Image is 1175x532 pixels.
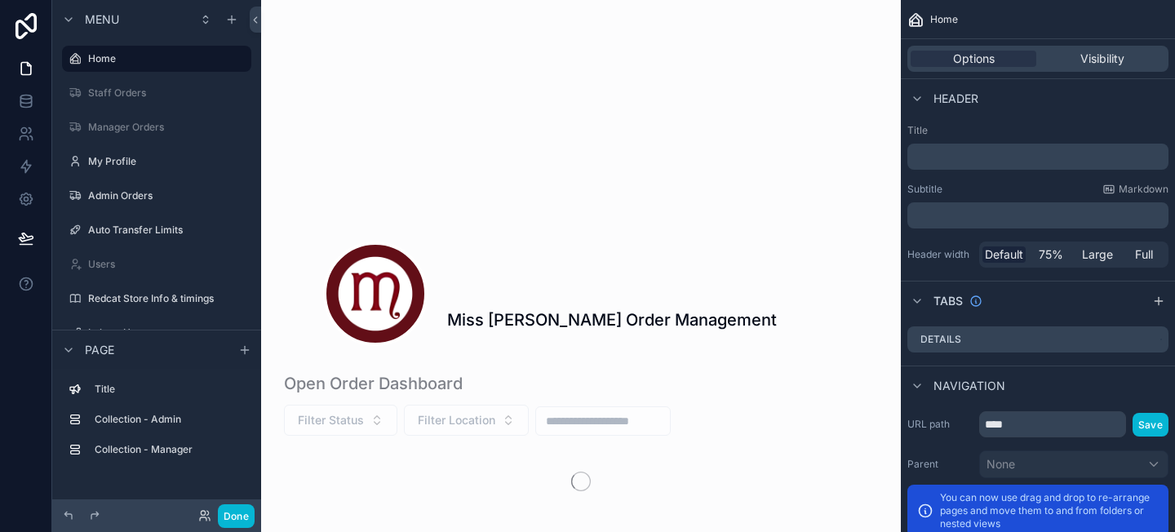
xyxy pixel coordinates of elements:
span: None [987,456,1015,472]
span: Visibility [1080,51,1124,67]
label: Title [95,383,245,396]
span: Home [930,13,958,26]
div: scrollable content [52,369,261,479]
div: scrollable content [907,144,1168,170]
a: Markdown [1102,183,1168,196]
a: Labour Hours [62,320,251,346]
label: Parent [907,458,973,471]
span: Header [933,91,978,107]
label: Redcat Store Info & timings [88,292,248,305]
label: Staff Orders [88,86,248,100]
label: Admin Orders [88,189,248,202]
span: Page [85,342,114,358]
span: Navigation [933,378,1005,394]
span: Markdown [1119,183,1168,196]
label: Subtitle [907,183,942,196]
label: Header width [907,248,973,261]
label: Collection - Admin [95,413,245,426]
label: My Profile [88,155,248,168]
a: Manager Orders [62,114,251,140]
label: Auto Transfer Limits [88,224,248,237]
label: Manager Orders [88,121,248,134]
a: My Profile [62,149,251,175]
span: Full [1135,246,1153,263]
label: Users [88,258,248,271]
span: Large [1082,246,1113,263]
button: None [979,450,1168,478]
span: 75% [1039,246,1063,263]
a: Home [62,46,251,72]
label: URL path [907,418,973,431]
label: Title [907,124,1168,137]
a: Staff Orders [62,80,251,106]
a: Admin Orders [62,183,251,209]
label: Collection - Manager [95,443,245,456]
a: Redcat Store Info & timings [62,286,251,312]
a: Users [62,251,251,277]
span: Menu [85,11,119,28]
span: Options [953,51,995,67]
span: Default [985,246,1023,263]
div: scrollable content [907,202,1168,228]
label: Labour Hours [88,326,248,339]
span: Tabs [933,293,963,309]
button: Done [218,504,255,528]
p: You can now use drag and drop to re-arrange pages and move them to and from folders or nested views [940,491,1159,530]
label: Details [920,333,961,346]
a: Auto Transfer Limits [62,217,251,243]
button: Save [1133,413,1168,437]
label: Home [88,52,242,65]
